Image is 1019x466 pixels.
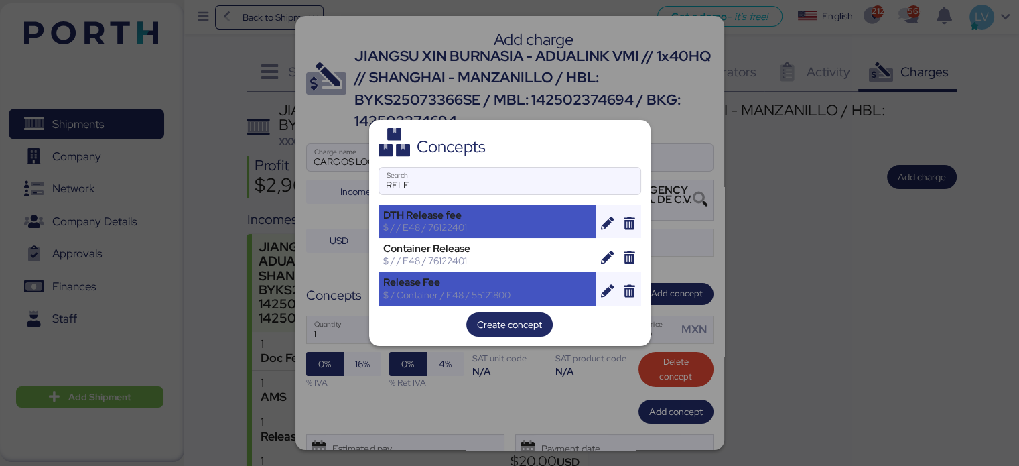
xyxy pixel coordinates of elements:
[477,316,542,333] span: Create concept
[383,209,592,221] div: DTH Release fee
[379,168,640,194] input: Search
[383,276,592,288] div: Release Fee
[383,255,592,267] div: $ / / E48 / 76122401
[466,312,553,337] button: Create concept
[383,221,592,233] div: $ / / E48 / 76122401
[383,289,592,301] div: $ / Container / E48 / 55121800
[383,243,592,255] div: Container Release
[417,141,486,153] div: Concepts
